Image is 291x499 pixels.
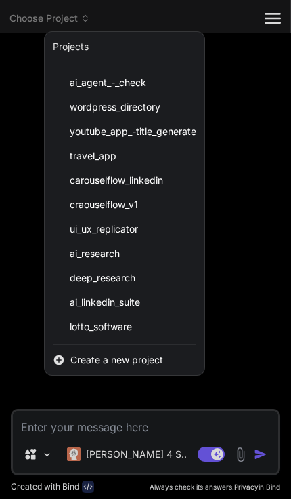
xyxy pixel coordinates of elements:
[70,198,138,212] span: craouselflow_v1
[70,100,160,114] span: wordpress_directory
[70,149,116,163] span: travel_app
[70,222,138,236] span: ui_ux_replicator
[70,320,132,334] span: lotto_software
[70,247,120,260] span: ai_research
[70,271,135,285] span: deep_research
[70,125,196,138] span: youtube_app_-title_generate
[70,296,140,309] span: ai_linkedin_suite
[70,76,146,89] span: ai_agent_-_check
[53,40,89,54] div: Projects
[70,353,163,367] span: Create a new project
[70,174,163,187] span: carouselflow_linkedin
